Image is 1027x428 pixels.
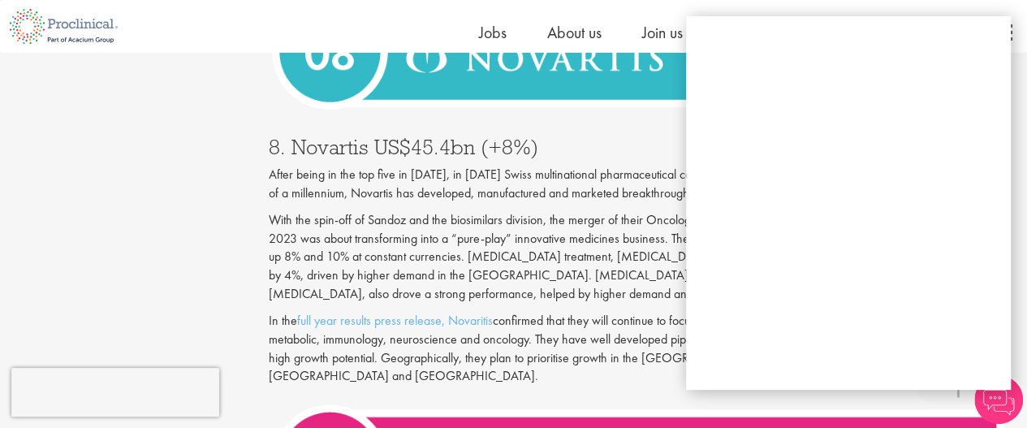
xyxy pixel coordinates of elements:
a: About us [547,22,602,43]
a: Join us [642,22,683,43]
p: With the spin-off of Sandoz and the biosimilars division, the merger of their Oncology and Pharma... [269,211,1015,304]
a: Jobs [479,22,507,43]
p: In the confirmed that they will continue to focus on four core therapeutic areas: cardiovascular-... [269,312,1015,386]
h3: 8. Novartis US$45.4bn (+8%) [269,136,1015,158]
img: Chatbot [974,375,1023,424]
iframe: reCAPTCHA [11,368,219,417]
iframe: Mendeley Web Importer [686,16,1011,390]
a: full year results press release, Novaritis [297,312,493,329]
p: After being in the top five in [DATE], in [DATE] Swiss multinational pharmaceutical company, Nova... [269,166,1015,203]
